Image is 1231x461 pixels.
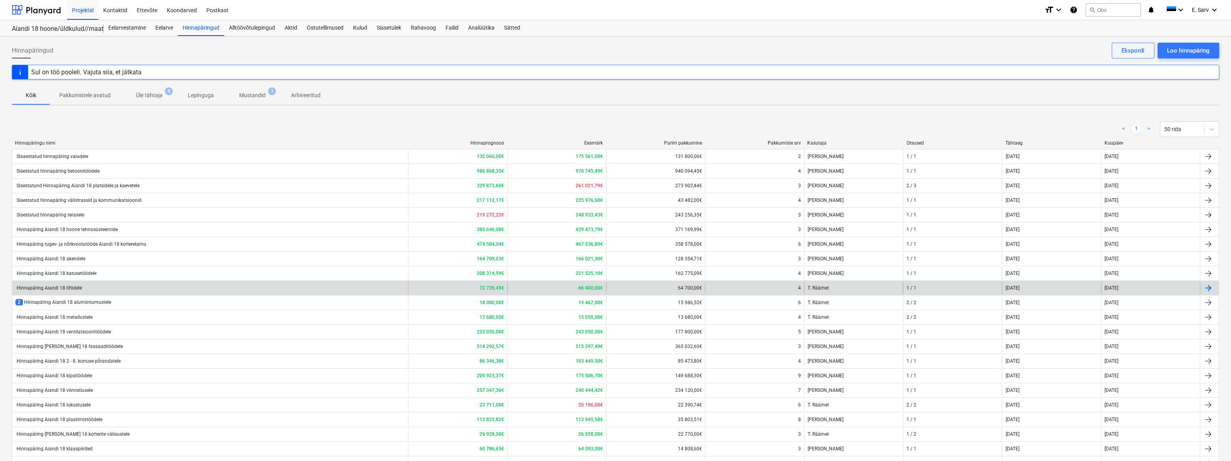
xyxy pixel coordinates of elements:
div: Hinnapäring Aiandi 18 hoone tehnosüsteemide [15,227,118,232]
div: [PERSON_NAME] [804,165,903,177]
div: [DATE] [1105,402,1118,408]
div: Sisestatund Hinnapäring Aiandi 18 platsidele ja kaevetele [15,183,140,188]
button: Ekspordi [1112,43,1154,58]
i: format_size [1044,5,1054,15]
div: [PERSON_NAME] [804,209,903,221]
div: Loo hinnapäring [1167,45,1210,56]
div: [DATE] [1005,431,1019,437]
div: [PERSON_NAME] [804,223,903,236]
div: [DATE] [1105,154,1118,159]
div: [PERSON_NAME] [804,384,903,397]
a: Ostutellimused [302,20,348,36]
b: 219 272,22€ [477,212,504,218]
b: 18 000,00€ [480,300,504,305]
div: 1 / 2 [906,431,916,437]
b: 113 945,58€ [576,417,603,422]
div: Chat Widget [1191,423,1231,461]
i: notifications [1147,5,1155,15]
div: 6 [798,300,801,305]
div: [DATE] [1005,446,1019,452]
div: Rahavoog [406,20,441,36]
div: 3 [798,212,801,218]
div: Ekspordi [1121,45,1144,56]
div: Hinnapäring Aiandi 18 metallustele [15,314,93,320]
a: Previous page [1119,124,1128,134]
div: [DATE] [1005,198,1019,203]
button: Loo hinnapäring [1157,43,1219,58]
div: [DATE] [1005,358,1019,364]
span: 9 [165,87,173,95]
div: [DATE] [1105,329,1118,335]
div: [PERSON_NAME] [804,355,903,367]
b: 132 060,00€ [477,154,504,159]
div: 13 680,00€ [606,311,705,324]
div: Hinnapäringu nimi [15,140,405,146]
div: Eelarvestamine [104,20,151,36]
div: [DATE] [1005,154,1019,159]
div: [DATE] [1105,198,1118,203]
div: [DATE] [1005,388,1019,393]
div: [DATE] [1005,285,1019,291]
div: [DATE] [1005,271,1019,276]
div: Kasutaja [807,140,900,146]
a: Alltöövõtulepingud [224,20,280,36]
div: [PERSON_NAME] [804,442,903,455]
div: 4 [798,314,801,320]
div: [DATE] [1005,212,1019,218]
div: 1 / 1 [906,388,916,393]
div: 1 / 1 [906,256,916,262]
div: 1 / 1 [906,154,916,159]
div: [DATE] [1005,256,1019,262]
div: 1 / 1 [906,446,916,452]
div: 1 / 1 [906,329,916,335]
div: [DATE] [1105,358,1118,364]
div: 1 / 1 [906,417,916,422]
p: Üle tähtaja [136,91,162,100]
b: 164 709,03€ [477,256,504,262]
b: 233 050,00€ [477,329,504,335]
div: [DATE] [1105,212,1118,218]
div: 8 [798,417,801,422]
b: 221 525,10€ [576,271,603,276]
div: Sätted [499,20,525,36]
div: 234 120,00€ [606,384,705,397]
div: Hinnapäring Aiandi 18 katusetöödele [15,271,96,276]
div: 1 / 1 [906,344,916,349]
div: 2 / 2 [906,300,916,305]
div: [DATE] [1105,183,1118,188]
div: Hinnapäring Aiandi 18 2 - 8. korruse põrandatele [15,358,121,364]
div: 9 [798,373,801,378]
a: Eelarve [151,20,178,36]
div: Hinnapäring Aiandi 18 plaatimistöödele [15,417,102,422]
div: 3 [798,256,801,262]
b: 66 400,00€ [578,285,603,291]
b: 13 680,00€ [480,314,504,320]
div: 4 [798,198,801,203]
div: 64 700,00€ [606,282,705,294]
div: Failid [441,20,463,36]
div: [DATE] [1105,241,1118,247]
div: Otsused [906,140,999,146]
div: Sisestatud hinnapäring välistrassid ja kommunikatsioonid [15,198,142,203]
div: 14 808,60€ [606,442,705,455]
div: [DATE] [1005,344,1019,349]
div: [DATE] [1105,344,1118,349]
div: Hinnapäring Aiandi 18 alumiiniumustele [15,299,111,306]
div: 1 / 1 [906,285,916,291]
b: 515 297,49€ [576,344,603,349]
b: 261 021,79€ [576,183,603,188]
div: 7 [798,388,801,393]
div: 131 800,06€ [606,150,705,163]
div: 1 / 1 [906,212,916,218]
div: [DATE] [1105,314,1118,320]
a: Sissetulek [372,20,406,36]
div: 3 [798,227,801,232]
div: Eesmärk [510,140,603,146]
div: [DATE] [1005,300,1019,305]
div: [DATE] [1105,256,1118,262]
b: 175 561,00€ [576,154,603,159]
b: 467 536,80€ [576,241,603,247]
b: 514 292,57€ [477,344,504,349]
div: [DATE] [1005,402,1019,408]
